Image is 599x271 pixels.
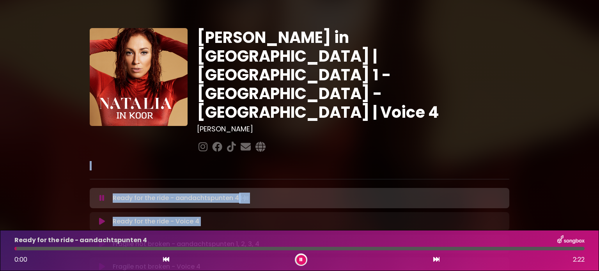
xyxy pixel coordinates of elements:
span: 0:00 [14,255,27,264]
p: Ready for the ride - aandachtspunten 4 [14,236,147,245]
p: Ready for the ride - Voice 4 [113,217,199,226]
img: songbox-logo-white.png [557,235,585,245]
p: Ready for the ride - aandachtspunten 4 [113,193,250,204]
h1: [PERSON_NAME] in [GEOGRAPHIC_DATA] | [GEOGRAPHIC_DATA] 1 - [GEOGRAPHIC_DATA] - [GEOGRAPHIC_DATA] ... [197,28,509,122]
span: 2:22 [573,255,585,264]
img: waveform4.gif [239,193,250,204]
h3: [PERSON_NAME] [197,125,509,133]
img: YTVS25JmS9CLUqXqkEhs [90,28,188,126]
